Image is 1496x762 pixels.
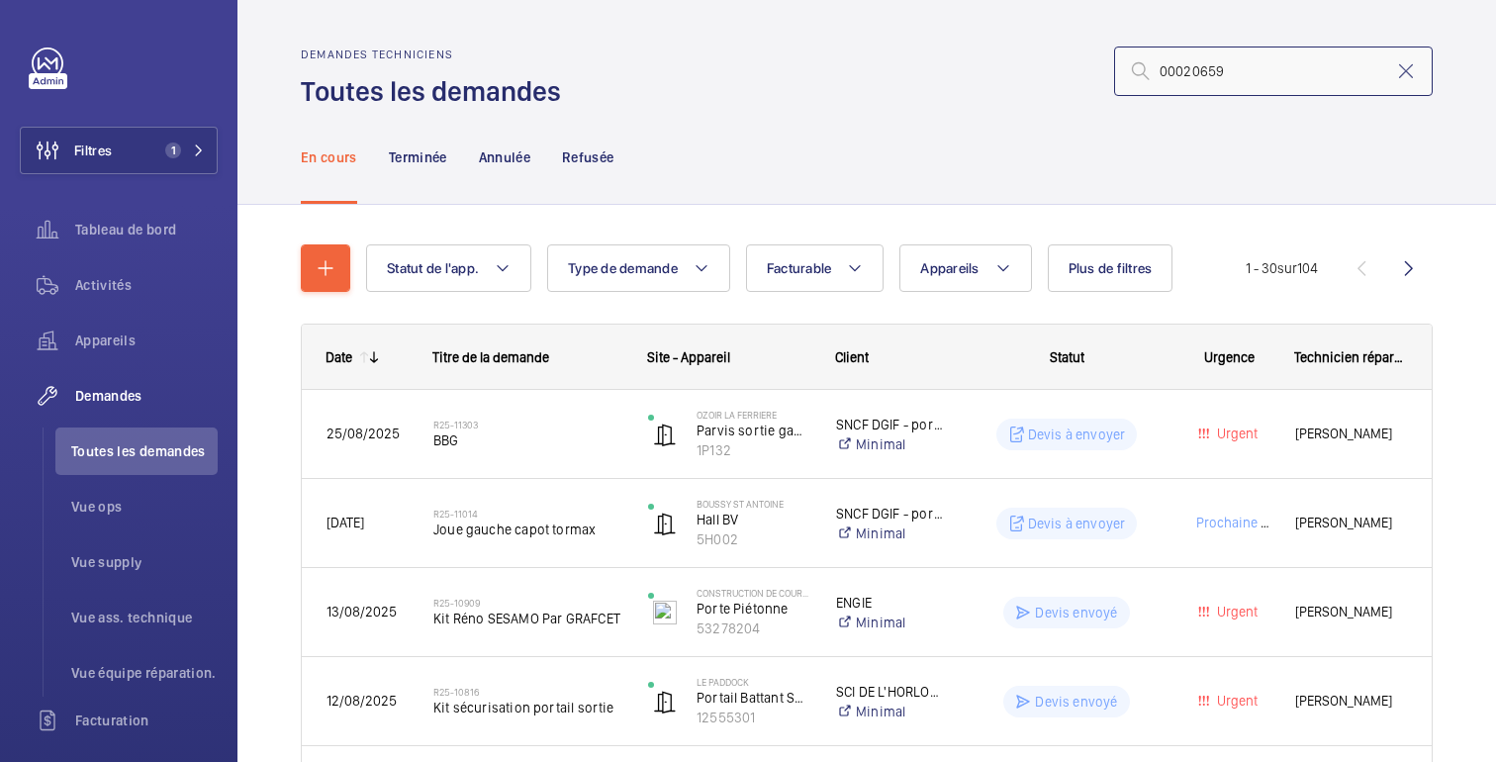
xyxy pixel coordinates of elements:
[1277,260,1297,276] font: sur
[1295,604,1392,619] font: [PERSON_NAME]
[697,531,738,547] font: 5H002
[836,595,872,611] font: ENGIE
[836,613,945,632] a: Minimal
[1196,515,1293,530] font: Prochaine visite
[697,423,824,438] font: Parvis sortie gauche
[920,260,979,276] font: Appareils
[856,704,905,719] font: Minimal
[75,388,142,404] font: Demandes
[1050,349,1084,365] font: Statut
[1028,516,1126,531] font: Devis à envoyer
[856,436,905,452] font: Minimal
[1246,260,1277,276] font: 1 - 30
[433,432,459,448] font: BBG
[301,48,453,61] font: Demandes techniciens
[327,515,364,530] font: [DATE]
[653,423,677,446] img: automatic_door.svg
[836,702,945,721] a: Minimal
[697,690,824,706] font: Portail Battant Sortie
[1217,604,1258,619] font: Urgent
[75,222,176,238] font: Tableau de bord
[71,554,142,570] font: Vue supply
[1217,426,1258,441] font: Urgent
[697,676,749,688] font: Le Paddock
[366,244,531,292] button: Statut de l'app.
[432,349,549,365] font: Titre de la demande
[697,409,777,421] font: OZOIR LA FERRIERE
[697,442,731,458] font: 1P132
[835,349,869,365] font: Client
[433,700,614,715] font: Kit sécurisation portail sortie
[1028,427,1126,442] font: Devis à envoyer
[301,74,561,108] font: Toutes les demandes
[856,615,905,630] font: Minimal
[389,149,447,165] font: Terminée
[433,522,596,537] font: Joue gauche capot tormax
[562,149,613,165] font: Refusée
[568,260,678,276] font: Type de demande
[697,601,789,617] font: Porte Piétonne
[71,665,217,681] font: Vue équipe réparation.
[171,143,176,157] font: 1
[697,710,755,725] font: 12555301
[647,349,730,365] font: Site - Appareil
[653,512,677,535] img: automatic_door.svg
[836,417,1041,432] font: SNCF DGIF - portes automatiques
[746,244,885,292] button: Facturable
[1048,244,1173,292] button: Plus de filtres
[327,426,400,441] font: 25/08/2025
[899,244,1031,292] button: Appareils
[479,149,530,165] font: Annulée
[1297,260,1318,276] font: 104
[75,277,132,293] font: Activités
[767,260,832,276] font: Facturable
[836,434,945,454] a: Minimal
[653,601,677,624] img: telescopic_pedestrian_door.svg
[433,419,478,430] font: R25-11303
[697,512,738,527] font: Hall BV
[74,143,112,158] font: Filtres
[433,508,478,520] font: R25-11014
[836,684,1256,700] font: SCI DE L'HORLOGE 60 av [PERSON_NAME] 93320 [GEOGRAPHIC_DATA]
[836,506,1041,522] font: SNCF DGIF - portes automatiques
[433,686,479,698] font: R25-10816
[433,597,480,609] font: R25-10909
[75,713,149,728] font: Facturation
[1217,693,1258,709] font: Urgent
[1035,605,1117,620] font: Devis envoyé
[327,604,397,619] font: 13/08/2025
[301,149,357,165] font: En cours
[1114,47,1433,96] input: Chercher par numéro demande ou devis
[71,443,206,459] font: Toutes les demandes
[547,244,730,292] button: Type de demande
[327,693,397,709] font: 12/08/2025
[1295,426,1392,441] font: [PERSON_NAME]
[697,498,784,510] font: BOUSSY ST ANTOINE
[697,620,760,636] font: 53278204
[856,525,905,541] font: Minimal
[433,611,620,626] font: Kit Réno SESAMO Par GRAFCET
[1295,515,1392,530] font: [PERSON_NAME]
[387,260,479,276] font: Statut de l'app.
[697,587,826,599] font: CONSTRUCTION DE COURANTS
[75,333,136,348] font: Appareils
[71,499,122,515] font: Vue ops
[836,524,945,543] a: Minimal
[1294,349,1425,365] font: Technicien réparateur
[1295,693,1392,709] font: [PERSON_NAME]
[1035,694,1117,710] font: Devis envoyé
[326,349,352,365] font: Date
[20,127,218,174] button: Filtres1
[71,610,192,625] font: Vue ass. technique
[653,690,677,714] img: automatic_door.svg
[1069,260,1153,276] font: Plus de filtres
[1204,349,1255,365] font: Urgence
